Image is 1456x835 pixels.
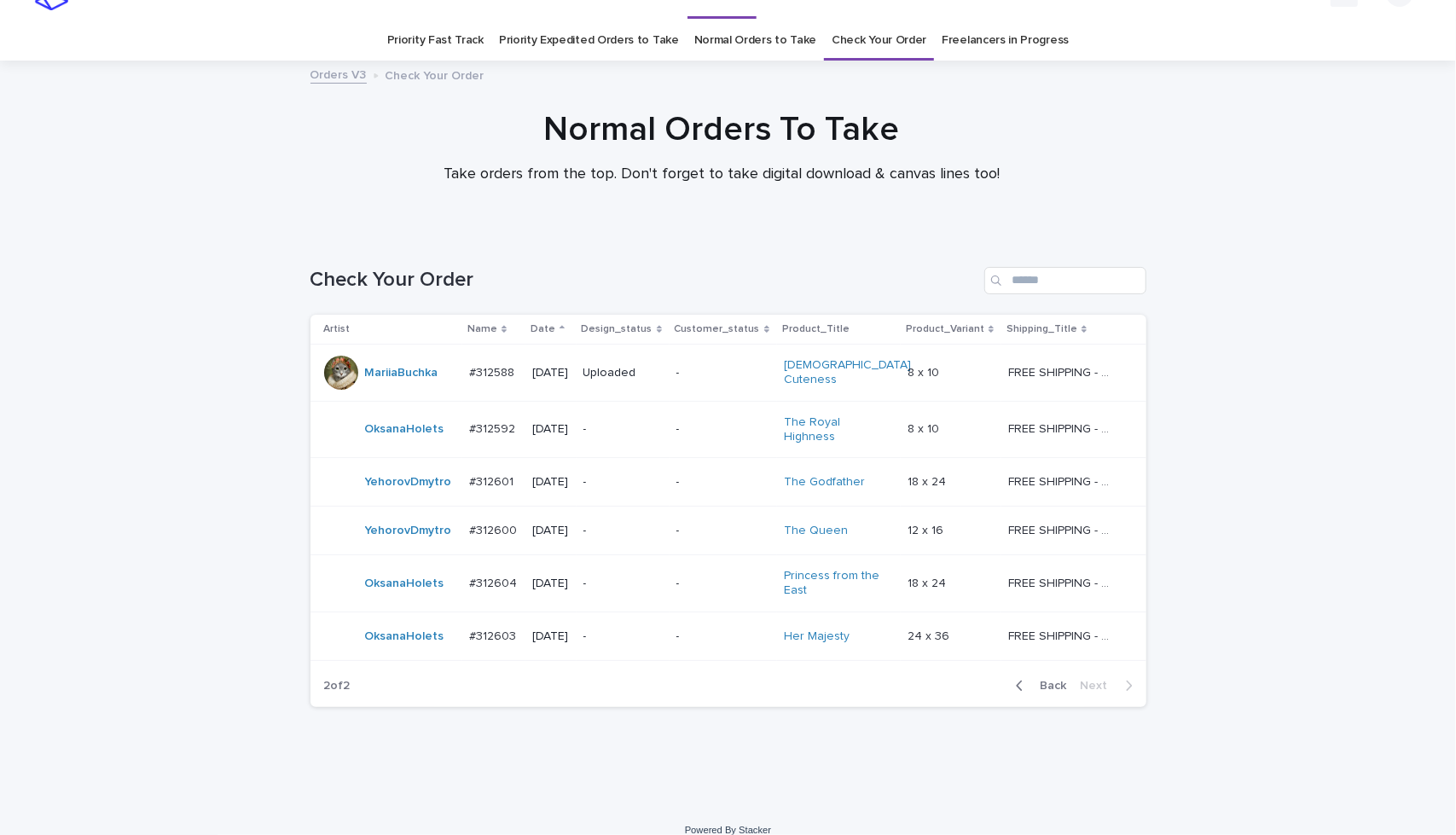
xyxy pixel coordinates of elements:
[532,475,570,490] p: [DATE]
[532,577,570,591] p: [DATE]
[583,524,663,538] p: -
[1008,573,1118,591] p: FREE SHIPPING - preview in 1-2 business days, after your approval delivery will take 5-10 b.d.
[469,626,519,644] p: #312603
[1008,626,1118,644] p: FREE SHIPPING - preview in 1-2 business days, after your approval delivery will take 5-10 b.d.
[310,555,1146,612] tr: OksanaHolets #312604#312604 [DATE]--Princess from the East 18 x 2418 x 24 FREE SHIPPING - preview...
[304,109,1140,150] h1: Normal Orders To Take
[676,422,771,437] p: -
[1002,678,1074,693] button: Back
[583,422,663,437] p: -
[531,320,555,339] p: Date
[532,366,570,380] p: [DATE]
[324,320,351,339] p: Artist
[310,665,364,707] p: 2 of 2
[386,65,484,84] p: Check Your Order
[532,629,570,644] p: [DATE]
[676,629,771,644] p: -
[908,573,949,591] p: 18 x 24
[1074,678,1146,693] button: Next
[676,366,771,380] p: -
[685,825,771,835] a: Powered By Stacker
[832,20,926,61] a: Check Your Order
[469,419,519,437] p: #312592
[942,20,1069,61] a: Freelancers in Progress
[784,629,850,644] a: Her Majesty
[532,524,570,538] p: [DATE]
[908,419,943,437] p: 8 x 10
[694,20,817,61] a: Normal Orders to Take
[676,577,771,591] p: -
[310,64,367,84] a: Orders V3
[310,507,1146,555] tr: YehorovDmytro #312600#312600 [DATE]--The Queen 12 x 1612 x 16 FREE SHIPPING - preview in 1-2 busi...
[1008,419,1118,437] p: FREE SHIPPING - preview in 1-2 business days, after your approval delivery will take 5-10 b.d.
[499,20,679,61] a: Priority Expedited Orders to Take
[469,573,520,591] p: #312604
[467,320,497,339] p: Name
[908,472,949,490] p: 18 x 24
[784,358,911,387] a: [DEMOGRAPHIC_DATA] Cuteness
[908,626,953,644] p: 24 x 36
[310,458,1146,507] tr: YehorovDmytro #312601#312601 [DATE]--The Godfather 18 x 2418 x 24 FREE SHIPPING - preview in 1-2 ...
[310,268,977,293] h1: Check Your Order
[784,475,865,490] a: The Godfather
[1008,472,1118,490] p: FREE SHIPPING - preview in 1-2 business days, after your approval delivery will take 5-10 b.d.
[365,577,444,591] a: OksanaHolets
[906,320,984,339] p: Product_Variant
[583,475,663,490] p: -
[469,520,520,538] p: #312600
[365,422,444,437] a: OksanaHolets
[984,267,1146,294] input: Search
[365,629,444,644] a: OksanaHolets
[532,422,570,437] p: [DATE]
[784,569,890,598] a: Princess from the East
[310,612,1146,660] tr: OksanaHolets #312603#312603 [DATE]--Her Majesty 24 x 3624 x 36 FREE SHIPPING - preview in 1-2 bus...
[387,20,484,61] a: Priority Fast Track
[365,366,438,380] a: MariiaBuchka
[908,362,943,380] p: 8 x 10
[1006,320,1077,339] p: Shipping_Title
[583,577,663,591] p: -
[380,165,1063,184] p: Take orders from the top. Don't forget to take digital download & canvas lines too!
[365,475,452,490] a: YehorovDmytro
[784,415,890,444] a: The Royal Highness
[583,366,663,380] p: Uploaded
[676,524,771,538] p: -
[1008,362,1118,380] p: FREE SHIPPING - preview in 1-2 business days, after your approval delivery will take 5-10 b.d.
[1081,680,1118,692] span: Next
[676,475,771,490] p: -
[365,524,452,538] a: YehorovDmytro
[582,320,653,339] p: Design_status
[1030,680,1067,692] span: Back
[784,524,848,538] a: The Queen
[469,362,518,380] p: #312588
[675,320,760,339] p: Customer_status
[310,401,1146,458] tr: OksanaHolets #312592#312592 [DATE]--The Royal Highness 8 x 108 x 10 FREE SHIPPING - preview in 1-...
[782,320,850,339] p: Product_Title
[310,345,1146,402] tr: MariiaBuchka #312588#312588 [DATE]Uploaded-[DEMOGRAPHIC_DATA] Cuteness 8 x 108 x 10 FREE SHIPPING...
[469,472,517,490] p: #312601
[583,629,663,644] p: -
[1008,520,1118,538] p: FREE SHIPPING - preview in 1-2 business days, after your approval delivery will take 5-10 b.d.
[908,520,947,538] p: 12 x 16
